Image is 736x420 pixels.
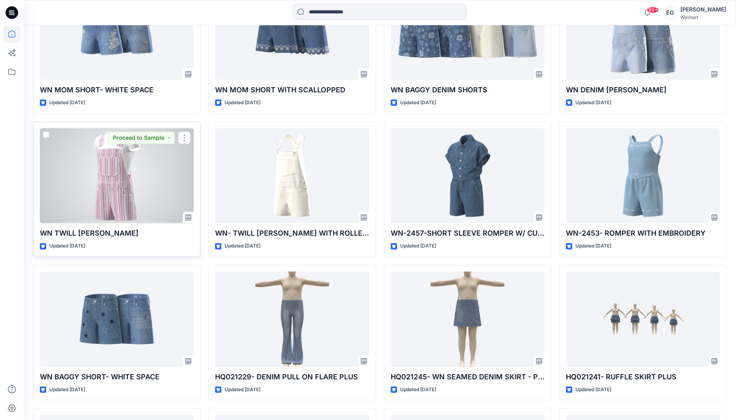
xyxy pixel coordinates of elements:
div: EG [663,6,677,20]
a: HQ021229- DENIM PULL ON FLARE PLUS [215,272,369,367]
div: Walmart [680,14,726,20]
p: Updated [DATE] [400,386,436,394]
a: WN TWILL SHORTALL [40,128,194,223]
p: WN DENIM [PERSON_NAME] [566,84,720,96]
p: WN-2457-SHORT SLEEVE ROMPER W/ CUT OUT (SF7199-INDG) [391,228,545,239]
p: WN BAGGY SHORT- WHITE SPACE [40,371,194,382]
span: 99+ [647,7,659,13]
p: Updated [DATE] [575,99,611,107]
p: HQ021241- RUFFLE SKIRT PLUS [566,371,720,382]
p: Updated [DATE] [400,242,436,250]
p: WN TWILL [PERSON_NAME] [40,228,194,239]
p: WN- TWILL [PERSON_NAME] WITH ROLLED CUFF [215,228,369,239]
a: WN-2457-SHORT SLEEVE ROMPER W/ CUT OUT (SF7199-INDG) [391,128,545,223]
p: Updated [DATE] [225,99,260,107]
p: Updated [DATE] [225,242,260,250]
p: HQ021229- DENIM PULL ON FLARE PLUS [215,371,369,382]
p: WN BAGGY DENIM SHORTS [391,84,545,96]
p: WN MOM SHORT WITH SCALLOPPED [215,84,369,96]
a: HQ021245- WN SEAMED DENIM SKIRT - PLUS [391,272,545,367]
p: Updated [DATE] [49,242,85,250]
p: Updated [DATE] [575,386,611,394]
div: [PERSON_NAME] [680,5,726,14]
a: WN BAGGY SHORT- WHITE SPACE [40,272,194,367]
p: Updated [DATE] [575,242,611,250]
a: WN- TWILL SHORTALL WITH ROLLED CUFF [215,128,369,223]
p: Updated [DATE] [225,386,260,394]
p: WN-2453- ROMPER WITH EMBROIDERY [566,228,720,239]
p: Updated [DATE] [49,386,85,394]
a: HQ021241- RUFFLE SKIRT PLUS [566,272,720,367]
p: WN MOM SHORT- WHITE SPACE [40,84,194,96]
p: Updated [DATE] [400,99,436,107]
a: WN-2453- ROMPER WITH EMBROIDERY [566,128,720,223]
p: HQ021245- WN SEAMED DENIM SKIRT - PLUS [391,371,545,382]
p: Updated [DATE] [49,99,85,107]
